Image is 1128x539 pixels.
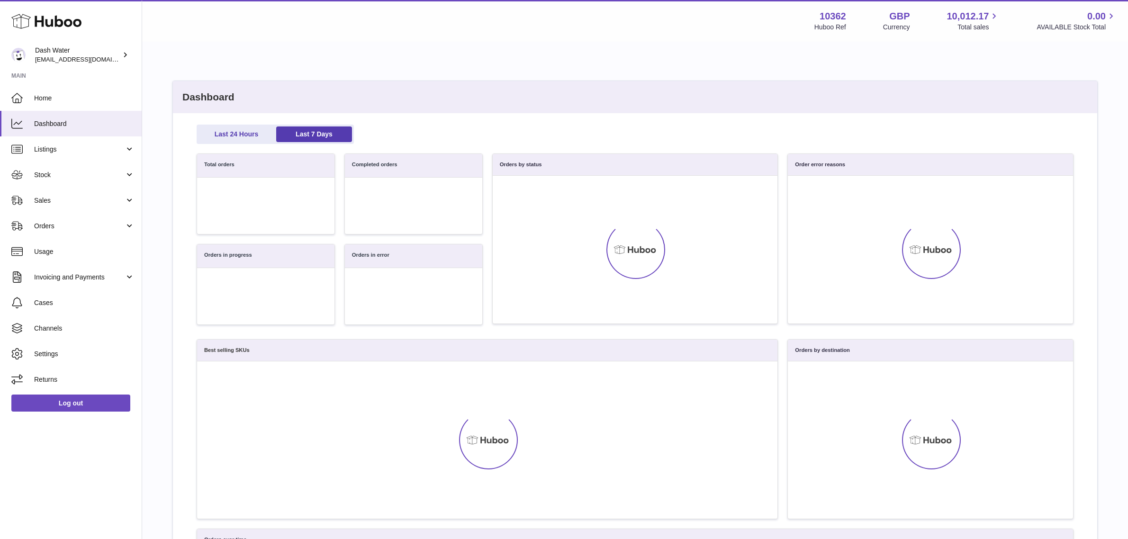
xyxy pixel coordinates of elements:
div: Dash Water [35,46,120,64]
img: internalAdmin-10362@internal.huboo.com [11,48,26,62]
span: Returns [34,375,135,384]
span: Stock [34,171,125,180]
h3: Orders by destination [795,347,850,354]
h3: Orders in error [352,252,389,261]
span: Orders [34,222,125,231]
span: Cases [34,298,135,307]
h3: Orders in progress [204,252,252,261]
span: Sales [34,196,125,205]
a: Last 24 Hours [199,126,274,142]
h3: Order error reasons [795,161,845,168]
h3: Best selling SKUs [204,347,250,354]
h3: Total orders [204,161,235,170]
div: Huboo Ref [814,23,846,32]
h2: Dashboard [173,81,1097,113]
strong: GBP [889,10,910,23]
div: Currency [883,23,910,32]
span: [EMAIL_ADDRESS][DOMAIN_NAME] [35,55,139,63]
span: Total sales [957,23,1000,32]
a: 0.00 AVAILABLE Stock Total [1037,10,1117,32]
span: Dashboard [34,119,135,128]
span: Invoicing and Payments [34,273,125,282]
span: Home [34,94,135,103]
span: Channels [34,324,135,333]
span: 0.00 [1087,10,1106,23]
span: Settings [34,350,135,359]
span: AVAILABLE Stock Total [1037,23,1117,32]
span: 10,012.17 [947,10,989,23]
span: Listings [34,145,125,154]
a: 10,012.17 Total sales [947,10,1000,32]
h3: Orders by status [500,161,542,168]
a: Log out [11,395,130,412]
strong: 10362 [820,10,846,23]
h3: Completed orders [352,161,397,170]
a: Last 7 Days [276,126,352,142]
span: Usage [34,247,135,256]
